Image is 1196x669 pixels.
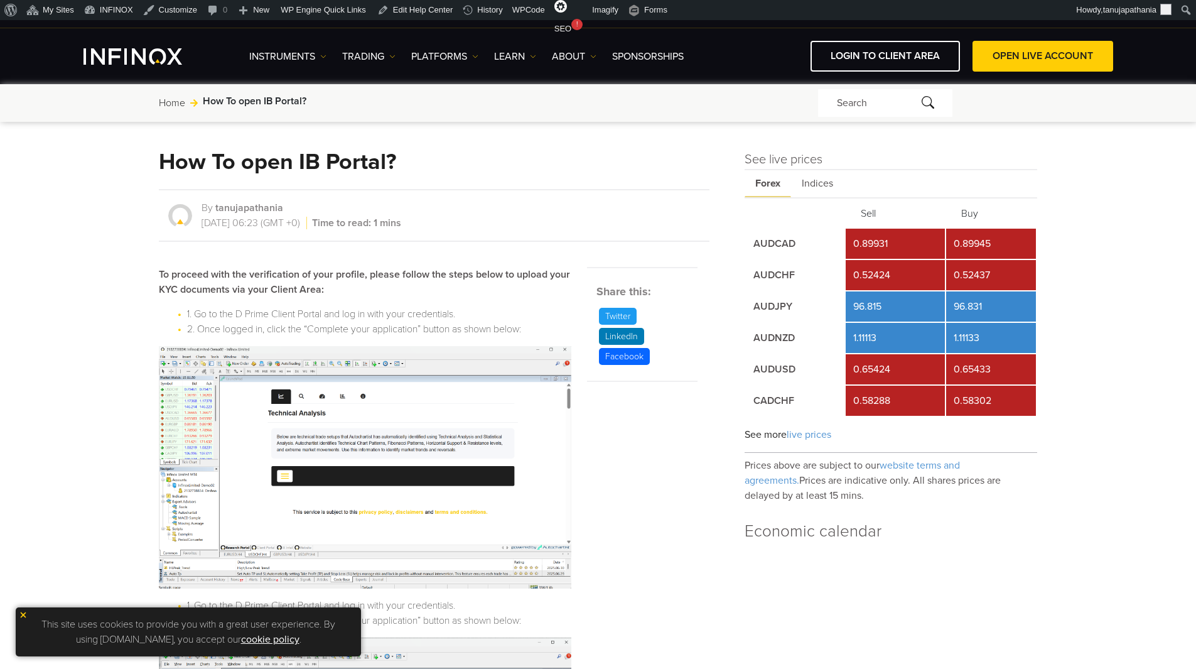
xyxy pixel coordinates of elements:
[168,204,192,227] img: tanujapathania
[791,170,844,197] span: Indices
[190,99,198,107] img: arrow-right
[746,386,844,416] td: CADCHF
[946,291,1037,322] td: 96.831
[746,323,844,353] td: AUDNZD
[596,328,647,345] a: LinkedIn
[596,283,697,300] h5: Share this:
[1103,5,1156,14] span: tanujapathania
[846,386,944,416] td: 0.58288
[846,323,944,353] td: 1.11113
[554,24,571,33] span: SEO
[187,307,559,322] li: 1. Go to the D Prime Client Portal and log in with your credentials.
[599,308,637,325] p: Twitter
[552,49,596,64] a: ABOUT
[159,268,570,296] strong: To proceed with the verification of your profile, please follow the steps below to upload your KY...
[596,348,652,365] a: Facebook
[159,150,396,174] h1: How To open IB Portal?
[746,354,844,384] td: AUDUSD
[241,633,299,646] a: cookie policy
[187,613,559,628] li: 2. Once logged in, click the “Complete your application” button as shown below:
[946,200,1037,227] th: Buy
[159,95,185,111] a: Home
[846,229,944,259] td: 0.89931
[22,614,355,650] p: This site uses cookies to provide you with a great user experience. By using [DOMAIN_NAME], you a...
[215,202,283,214] a: tanujapathania
[203,94,306,109] span: How To open IB Portal?
[187,322,559,337] li: 2. Once logged in, click the “Complete your application” button as shown below:
[946,323,1037,353] td: 1.11133
[571,19,583,30] div: !
[946,386,1037,416] td: 0.58302
[846,354,944,384] td: 0.65424
[846,200,944,227] th: Sell
[745,170,791,197] span: Forex
[946,229,1037,259] td: 0.89945
[249,49,326,64] a: Instruments
[746,260,844,290] td: AUDCHF
[596,308,639,325] a: Twitter
[745,150,1038,169] h4: See live prices
[202,217,307,229] span: [DATE] 06:23 (GMT +0)
[599,348,650,365] p: Facebook
[818,89,952,117] div: Search
[310,217,401,229] span: Time to read: 1 mins
[946,260,1037,290] td: 0.52437
[202,202,213,214] span: By
[745,453,1038,503] p: Prices above are subject to our Prices are indicative only. All shares prices are delayed by at l...
[19,611,28,619] img: yellow close icon
[811,41,960,72] a: LOGIN TO CLIENT AREA
[411,49,478,64] a: PLATFORMS
[746,229,844,259] td: AUDCAD
[746,291,844,322] td: AUDJPY
[612,49,684,64] a: SPONSORSHIPS
[972,41,1113,72] a: OPEN LIVE ACCOUNT
[599,328,644,345] p: LinkedIn
[494,49,536,64] a: Learn
[787,428,831,441] span: live prices
[745,417,1038,453] div: See more
[84,48,212,65] a: INFINOX Logo
[159,346,572,589] img: KYC Steps
[187,598,559,613] li: 1. Go to the D Prime Client Portal and log in with your credentials.
[342,49,396,64] a: TRADING
[846,260,944,290] td: 0.52424
[946,354,1037,384] td: 0.65433
[846,291,944,322] td: 96.815
[745,519,1038,548] h4: Economic calendar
